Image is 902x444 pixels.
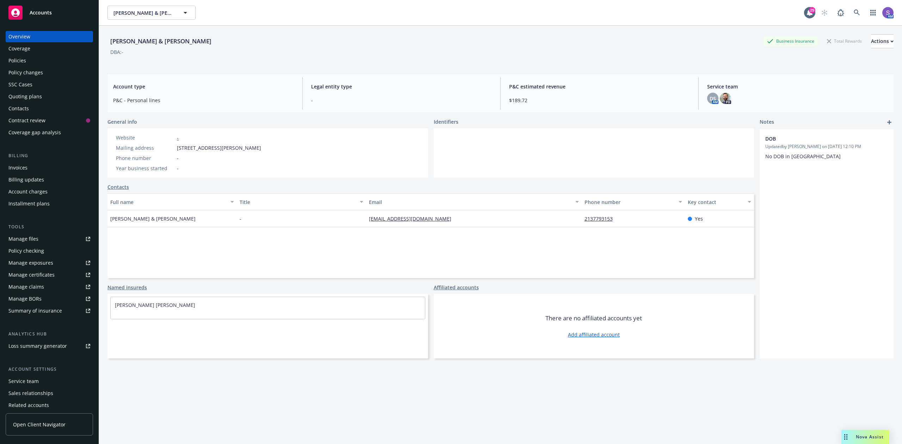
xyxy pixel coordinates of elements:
div: Billing [6,152,93,159]
div: Quoting plans [8,91,42,102]
span: P&C - Personal lines [113,97,294,104]
span: [PERSON_NAME] & [PERSON_NAME] [110,215,196,222]
div: Title [240,198,356,206]
div: Contract review [8,115,45,126]
div: Account settings [6,366,93,373]
a: Start snowing [817,6,832,20]
button: Nova Assist [841,430,889,444]
span: DOB [765,135,870,142]
div: SSC Cases [8,79,32,90]
span: - [177,154,179,162]
div: Mailing address [116,144,174,152]
div: Policies [8,55,26,66]
div: Drag to move [841,430,850,444]
span: DS [710,95,716,102]
div: Phone number [585,198,675,206]
div: Billing updates [8,174,44,185]
span: Open Client Navigator [13,421,66,428]
div: Coverage gap analysis [8,127,61,138]
a: 2137793153 [585,215,618,222]
a: - [177,134,179,141]
a: SSC Cases [6,79,93,90]
a: Manage exposures [6,257,93,269]
div: Total Rewards [823,37,865,45]
div: Invoices [8,162,27,173]
div: Phone number [116,154,174,162]
a: Switch app [866,6,880,20]
a: Manage files [6,233,93,245]
span: - [311,97,492,104]
a: Affiliated accounts [434,284,479,291]
span: Account type [113,83,294,90]
div: DOBUpdatedby [PERSON_NAME] on [DATE] 12:10 PMNo DOB in [GEOGRAPHIC_DATA] [760,129,894,166]
a: Loss summary generator [6,340,93,352]
a: Sales relationships [6,388,93,399]
div: DBA: - [110,48,123,56]
a: Add affiliated account [568,331,620,338]
div: Full name [110,198,226,206]
div: Analytics hub [6,331,93,338]
button: Key contact [685,193,754,210]
div: Loss summary generator [8,340,67,352]
div: Manage certificates [8,269,55,280]
div: Business Insurance [764,37,818,45]
span: P&C estimated revenue [509,83,690,90]
button: Title [237,193,366,210]
a: [EMAIL_ADDRESS][DOMAIN_NAME] [369,215,457,222]
a: Contacts [6,103,93,114]
a: Manage BORs [6,293,93,304]
span: There are no affiliated accounts yet [545,314,642,322]
div: Coverage [8,43,30,54]
button: Email [366,193,582,210]
a: Summary of insurance [6,305,93,316]
a: Installment plans [6,198,93,209]
div: Contacts [8,103,29,114]
a: Account charges [6,186,93,197]
div: Website [116,134,174,141]
button: [PERSON_NAME] & [PERSON_NAME] [107,6,196,20]
a: Coverage [6,43,93,54]
a: Accounts [6,3,93,23]
div: Overview [8,31,30,42]
div: Related accounts [8,400,49,411]
div: Manage claims [8,281,44,292]
a: Invoices [6,162,93,173]
a: Named insureds [107,284,147,291]
div: Year business started [116,165,174,172]
div: 29 [809,7,815,13]
button: Full name [107,193,237,210]
span: Accounts [30,10,52,16]
button: Actions [871,34,894,48]
span: Updated by [PERSON_NAME] on [DATE] 12:10 PM [765,143,888,150]
span: $189.72 [509,97,690,104]
a: Policies [6,55,93,66]
span: [PERSON_NAME] & [PERSON_NAME] [113,9,174,17]
div: Summary of insurance [8,305,62,316]
a: Related accounts [6,400,93,411]
span: Identifiers [434,118,458,125]
a: add [885,118,894,127]
span: General info [107,118,137,125]
a: Search [850,6,864,20]
a: Manage certificates [6,269,93,280]
a: [PERSON_NAME] [PERSON_NAME] [115,302,195,308]
span: - [240,215,241,222]
div: Key contact [688,198,743,206]
span: Legal entity type [311,83,492,90]
div: Account charges [8,186,48,197]
div: Actions [871,35,894,48]
span: [STREET_ADDRESS][PERSON_NAME] [177,144,261,152]
a: Quoting plans [6,91,93,102]
div: Policy changes [8,67,43,78]
span: No DOB in [GEOGRAPHIC_DATA] [765,153,841,160]
a: Billing updates [6,174,93,185]
div: Manage files [8,233,38,245]
img: photo [882,7,894,18]
img: photo [720,93,731,104]
span: - [177,165,179,172]
div: Email [369,198,571,206]
a: Contract review [6,115,93,126]
div: Manage BORs [8,293,42,304]
span: Yes [695,215,703,222]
